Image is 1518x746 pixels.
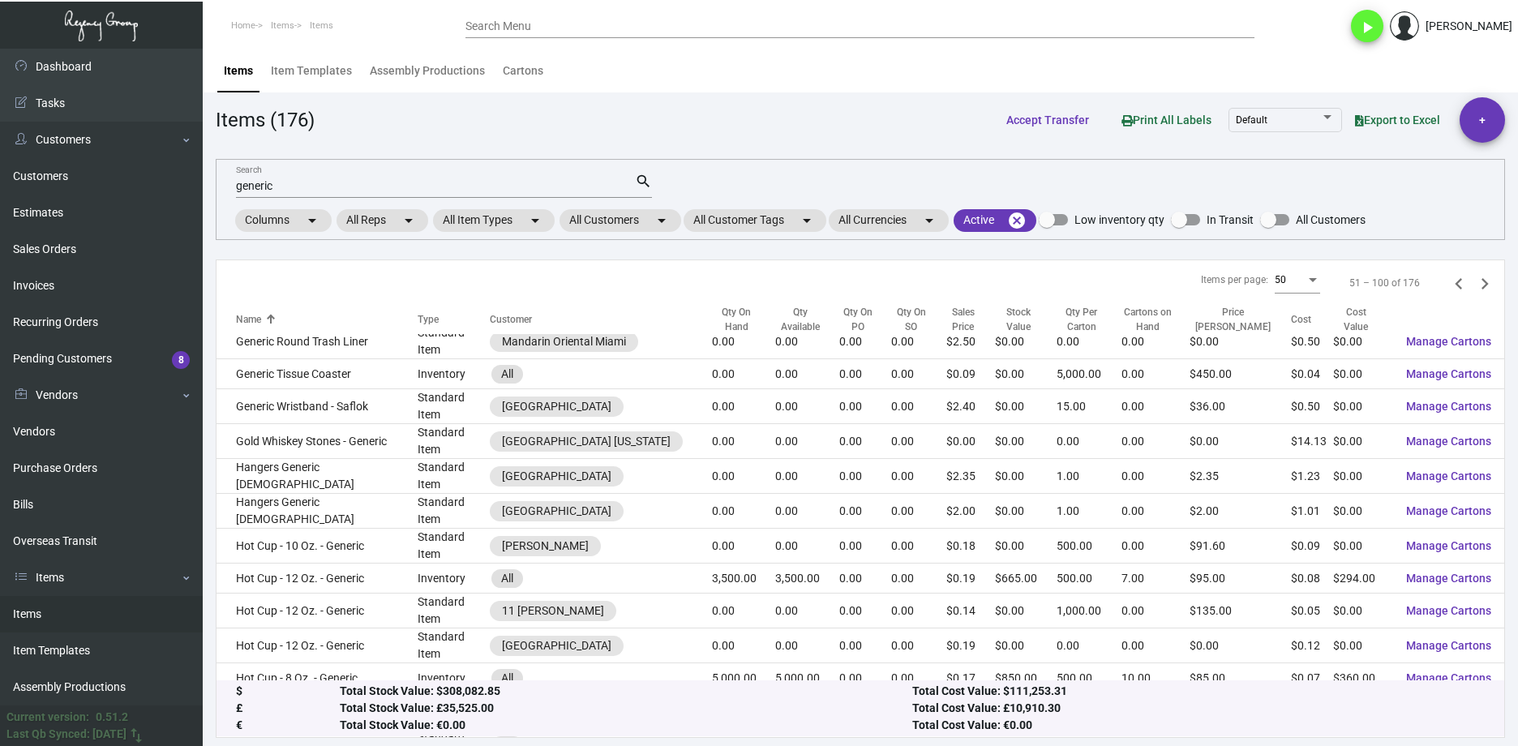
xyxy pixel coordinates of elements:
div: Items [224,62,253,79]
td: 0.00 [712,389,775,424]
div: Stock Value [995,306,1057,335]
td: 0.00 [839,424,891,459]
td: 5,000.00 [712,663,775,693]
td: $0.00 [1333,628,1392,663]
td: $0.00 [1333,459,1392,494]
span: + [1479,97,1486,143]
div: 11 [PERSON_NAME] [502,602,604,620]
div: Qty Available [775,306,839,335]
div: Price [PERSON_NAME] [1190,306,1277,335]
span: Manage Cartons [1406,639,1491,652]
span: 50 [1275,274,1286,285]
td: Standard Item [418,424,490,459]
td: $0.00 [1190,424,1292,459]
td: 0.00 [1121,494,1190,529]
button: Previous page [1446,270,1472,296]
div: Sales Price [946,306,981,335]
td: $0.12 [1291,628,1333,663]
span: Manage Cartons [1406,400,1491,413]
td: 0.00 [1121,628,1190,663]
div: [GEOGRAPHIC_DATA] [502,398,611,415]
td: 0.00 [712,359,775,389]
td: $0.07 [1291,663,1333,693]
td: Standard Item [418,529,490,564]
td: Hangers Generic [DEMOGRAPHIC_DATA] [217,459,418,494]
td: 0.00 [891,564,946,594]
td: 0.00 [891,359,946,389]
button: Export to Excel [1342,105,1453,135]
td: 0.00 [891,459,946,494]
td: Generic Wristband - Saflok [217,389,418,424]
div: [PERSON_NAME] [502,538,589,555]
span: Accept Transfer [1006,114,1089,126]
td: 0.00 [775,494,839,529]
td: 0.00 [839,663,891,693]
td: 0.00 [775,459,839,494]
td: 0.00 [1057,628,1121,663]
button: Print All Labels [1108,105,1224,135]
button: Accept Transfer [993,105,1102,135]
td: $91.60 [1190,529,1292,564]
td: 1.00 [1057,459,1121,494]
td: $14.13 [1291,424,1333,459]
td: $0.00 [1190,324,1292,359]
td: 0.00 [775,389,839,424]
div: [GEOGRAPHIC_DATA] [502,468,611,485]
td: $0.00 [995,594,1057,628]
td: 0.00 [712,324,775,359]
div: Cartons on Hand [1121,306,1175,335]
td: $2.35 [1190,459,1292,494]
div: Total Cost Value: $111,253.31 [912,684,1485,701]
div: [PERSON_NAME] [1426,18,1512,35]
td: Generic Round Trash Liner [217,324,418,359]
div: € [236,718,340,735]
div: £ [236,701,340,718]
div: Last Qb Synced: [DATE] [6,726,126,743]
button: Manage Cartons [1393,392,1504,421]
td: 0.00 [775,594,839,628]
button: Manage Cartons [1393,359,1504,388]
div: Type [418,313,490,328]
td: 0.00 [891,529,946,564]
div: Qty On SO [891,306,946,335]
mat-icon: cancel [1007,211,1027,230]
td: 0.00 [891,494,946,529]
td: 0.00 [839,389,891,424]
td: $0.09 [1291,529,1333,564]
td: Hot Cup - 12 Oz. - Generic [217,594,418,628]
td: 0.00 [712,594,775,628]
div: Cartons on Hand [1121,306,1190,335]
td: $0.05 [1291,594,1333,628]
td: $850.00 [995,663,1057,693]
td: 0.00 [775,359,839,389]
mat-chip: All Customer Tags [684,209,826,232]
mat-chip: All [491,569,523,588]
td: Hot Cup - 8 Oz. - Generic [217,663,418,693]
td: 0.00 [712,494,775,529]
td: $0.00 [995,459,1057,494]
td: Hot Cup - 12 Oz. - Generic [217,564,418,594]
td: $0.04 [1291,359,1333,389]
div: Items per page: [1201,272,1268,287]
td: 0.00 [775,324,839,359]
td: $1.23 [1291,459,1333,494]
td: Standard Item [418,459,490,494]
td: Inventory [418,663,490,693]
span: Manage Cartons [1406,671,1491,684]
td: 0.00 [1121,594,1190,628]
td: $0.00 [1333,389,1392,424]
td: 0.00 [891,594,946,628]
td: 0.00 [839,594,891,628]
div: Sales Price [946,306,996,335]
mat-chip: All Currencies [829,209,949,232]
td: 0.00 [839,324,891,359]
div: Type [418,313,439,328]
td: 0.00 [1057,324,1121,359]
div: 0.51.2 [96,709,128,726]
td: Standard Item [418,389,490,424]
td: 0.00 [712,529,775,564]
td: 0.00 [775,424,839,459]
mat-chip: All Customers [560,209,681,232]
span: All Customers [1296,210,1366,229]
td: 0.00 [1121,359,1190,389]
